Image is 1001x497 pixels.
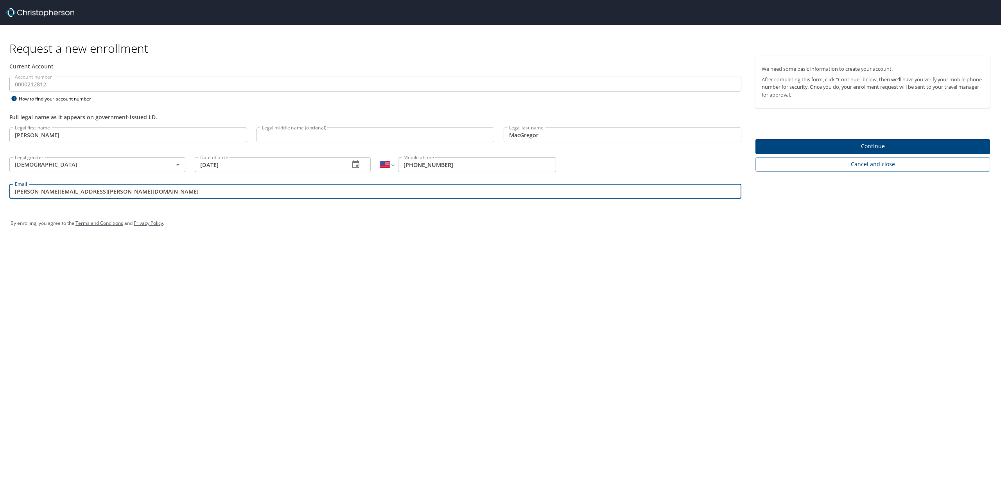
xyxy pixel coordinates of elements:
[11,214,990,233] div: By enrolling, you agree to the and .
[398,157,556,172] input: Enter phone number
[762,160,984,169] span: Cancel and close
[9,113,741,121] div: Full legal name as it appears on government-issued I.D.
[9,41,996,56] h1: Request a new enrollment
[755,139,990,154] button: Continue
[762,76,984,99] p: After completing this form, click "Continue" below, then we'll have you verify your mobile phone ...
[75,220,123,226] a: Terms and Conditions
[6,8,74,17] img: cbt logo
[755,157,990,172] button: Cancel and close
[762,142,984,151] span: Continue
[195,157,343,172] input: MM/DD/YYYY
[762,65,984,73] p: We need some basic information to create your account.
[9,94,107,104] div: How to find your account number
[9,157,185,172] div: [DEMOGRAPHIC_DATA]
[134,220,163,226] a: Privacy Policy
[9,62,741,70] div: Current Account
